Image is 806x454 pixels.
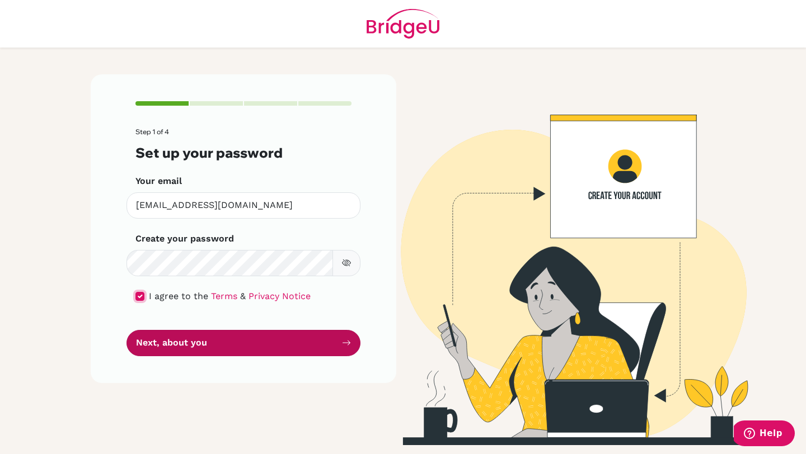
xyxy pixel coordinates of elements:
[135,145,352,161] h3: Set up your password
[135,232,234,245] label: Create your password
[135,127,169,136] span: Step 1 of 4
[211,291,237,301] a: Terms
[135,174,182,188] label: Your email
[126,192,360,219] input: Insert your email*
[149,291,208,301] span: I agree to the
[734,420,795,448] iframe: Opens a widget where you can find more information
[240,291,246,301] span: &
[126,330,360,356] button: Next, about you
[249,291,311,301] a: Privacy Notice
